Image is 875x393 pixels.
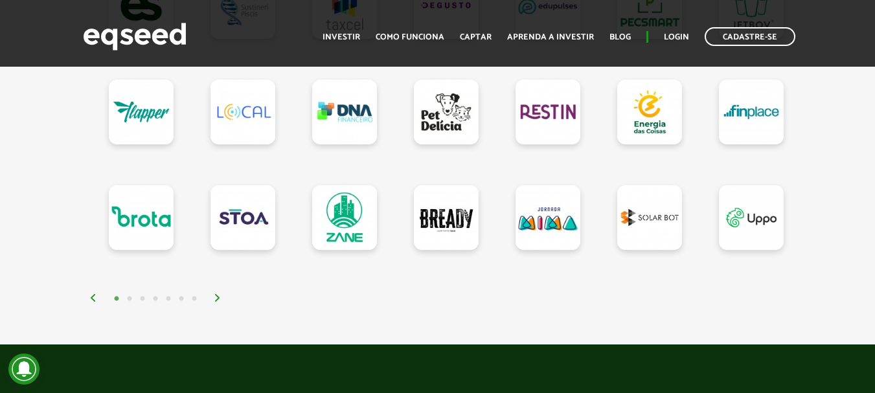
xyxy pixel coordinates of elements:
[210,185,275,250] a: STOA Seguros
[175,293,188,306] button: 6 of 3
[83,19,187,54] img: EqSeed
[414,185,479,250] a: Bready
[507,33,594,41] a: Aprenda a investir
[89,294,97,302] img: arrow%20left.svg
[136,293,149,306] button: 3 of 3
[109,80,174,144] a: Flapper
[214,294,222,302] img: arrow%20right.svg
[149,293,162,306] button: 4 of 3
[323,33,360,41] a: Investir
[617,80,682,144] a: Energia das Coisas
[312,80,377,144] a: DNA Financeiro
[719,80,784,144] a: Finplace
[109,185,174,250] a: Brota Company
[110,293,123,306] button: 1 of 3
[414,80,479,144] a: Pet Delícia
[123,293,136,306] button: 2 of 3
[162,293,175,306] button: 5 of 3
[210,80,275,144] a: Loocal
[516,80,580,144] a: Restin
[617,185,682,250] a: Solar Bot
[705,27,795,46] a: Cadastre-se
[312,185,377,250] a: Zane
[664,33,689,41] a: Login
[609,33,631,41] a: Blog
[376,33,444,41] a: Como funciona
[516,185,580,250] a: Jornada Mima
[460,33,492,41] a: Captar
[188,293,201,306] button: 7 of 3
[719,185,784,250] a: Uppo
